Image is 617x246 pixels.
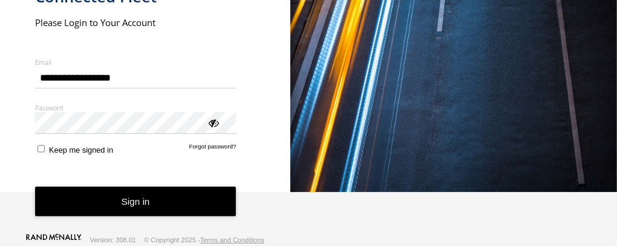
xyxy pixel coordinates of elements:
[207,116,219,128] div: ViewPassword
[189,143,237,155] a: Forgot password?
[35,187,237,216] button: Sign in
[35,16,237,28] h2: Please Login to Your Account
[49,145,113,155] span: Keep me signed in
[26,234,82,246] a: Visit our Website
[35,58,237,67] label: Email
[144,236,264,244] div: © Copyright 2025 -
[200,236,264,244] a: Terms and Conditions
[90,236,136,244] div: Version: 308.01
[35,103,237,112] label: Password
[38,145,45,153] input: Keep me signed in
